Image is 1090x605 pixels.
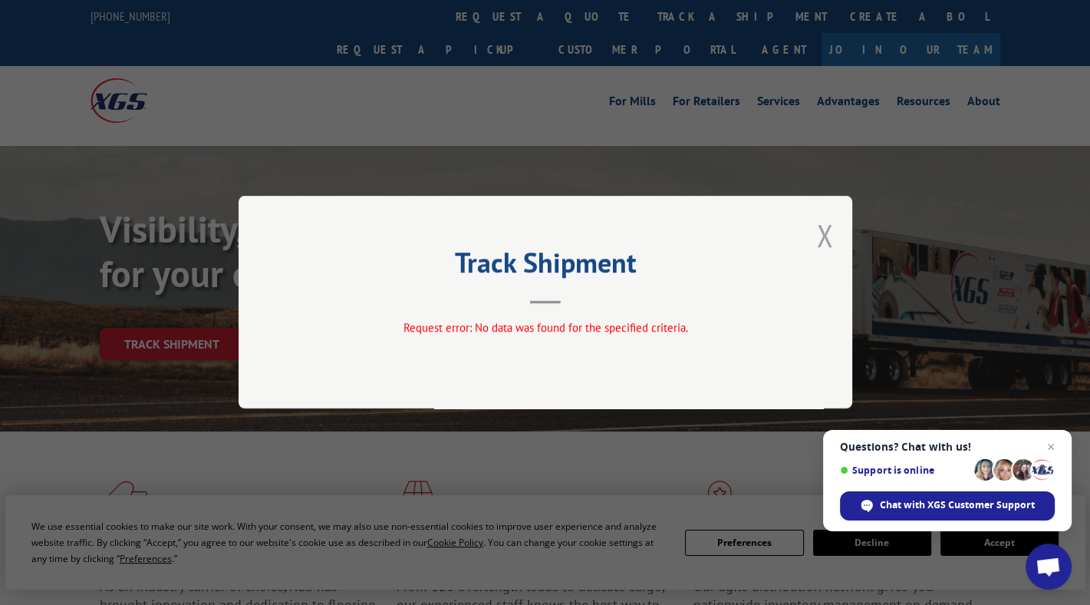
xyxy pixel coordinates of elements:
[816,215,833,256] button: Close modal
[880,498,1035,512] span: Chat with XGS Customer Support
[840,464,969,476] span: Support is online
[1026,544,1072,590] a: Open chat
[840,441,1055,453] span: Questions? Chat with us!
[840,491,1055,521] span: Chat with XGS Customer Support
[315,252,776,281] h2: Track Shipment
[403,321,687,336] span: Request error: No data was found for the specified criteria.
